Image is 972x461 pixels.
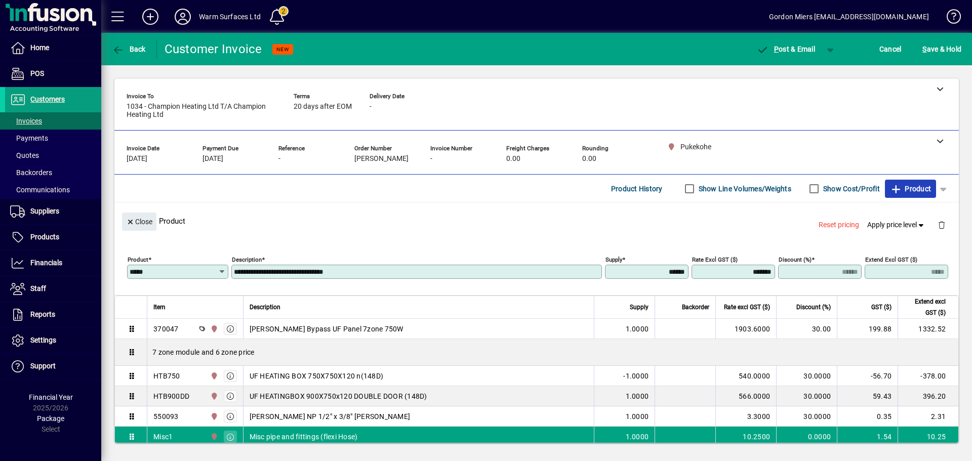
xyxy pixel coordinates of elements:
app-page-header-button: Back [101,40,157,58]
div: HTB750 [153,371,180,381]
span: Rate excl GST ($) [724,302,770,313]
span: Staff [30,284,46,292]
span: Customers [30,95,65,103]
div: Misc1 [153,432,173,442]
button: Product [885,180,936,198]
span: Products [30,233,59,241]
span: 1.0000 [626,324,649,334]
span: 1.0000 [626,411,649,422]
div: HTB900DD [153,391,189,401]
span: Extend excl GST ($) [904,296,946,318]
span: Pukekohe [208,323,219,334]
button: Product History [607,180,667,198]
span: Cancel [879,41,902,57]
td: 1.54 [837,427,898,447]
span: Pukekohe [208,431,219,442]
a: Quotes [5,147,101,164]
span: POS [30,69,44,77]
div: Customer Invoice [165,41,262,57]
div: 370047 [153,324,179,334]
button: Close [122,213,156,231]
span: UF HEATINGBOX 900X750x120 DOUBLE DOOR (148D) [250,391,427,401]
span: Reports [30,310,55,318]
button: Delete [929,213,954,237]
span: NEW [276,46,289,53]
span: Item [153,302,166,313]
span: Backorders [10,169,52,177]
a: Suppliers [5,199,101,224]
td: 396.20 [898,386,958,406]
button: Back [109,40,148,58]
div: Warm Surfaces Ltd [199,9,261,25]
span: Quotes [10,151,39,159]
a: POS [5,61,101,87]
span: Product [890,181,931,197]
mat-label: Supply [605,256,622,263]
span: P [774,45,779,53]
button: Profile [167,8,199,26]
span: Settings [30,336,56,344]
mat-label: Description [232,256,262,263]
span: Supply [630,302,649,313]
div: 3.3000 [722,411,770,422]
div: 10.2500 [722,432,770,442]
button: Cancel [877,40,904,58]
td: 0.0000 [776,427,837,447]
span: Close [126,214,152,230]
span: ave & Hold [922,41,961,57]
span: - [370,103,372,111]
span: Financials [30,259,62,267]
td: 2.31 [898,406,958,427]
span: 1034 - Champion Heating Ltd T/A Champion Heating Ltd [127,103,278,119]
label: Show Cost/Profit [821,184,880,194]
span: ost & Email [756,45,815,53]
span: Pukekohe [208,411,219,422]
a: Home [5,35,101,61]
span: [PERSON_NAME] Bypass UF Panel 7zone 750W [250,324,403,334]
span: Reset pricing [819,220,859,230]
app-page-header-button: Delete [929,220,954,229]
span: Financial Year [29,393,73,401]
div: 550093 [153,411,179,422]
span: Backorder [682,302,709,313]
td: 30.0000 [776,406,837,427]
div: Gordon Miers [EMAIL_ADDRESS][DOMAIN_NAME] [769,9,929,25]
td: 59.43 [837,386,898,406]
button: Apply price level [863,216,930,234]
span: Description [250,302,280,313]
div: 1903.6000 [722,324,770,334]
a: Backorders [5,164,101,181]
td: 199.88 [837,319,898,339]
span: - [278,155,280,163]
mat-label: Extend excl GST ($) [865,256,917,263]
span: Apply price level [867,220,926,230]
span: Home [30,44,49,52]
div: Product [114,202,959,239]
span: -1.0000 [623,371,649,381]
app-page-header-button: Close [119,217,159,226]
span: 1.0000 [626,391,649,401]
td: 30.00 [776,319,837,339]
mat-label: Discount (%) [779,256,812,263]
td: 30.0000 [776,386,837,406]
span: [DATE] [202,155,223,163]
a: Settings [5,328,101,353]
button: Add [134,8,167,26]
span: 0.00 [506,155,520,163]
span: [PERSON_NAME] NP 1/2" x 3/8" [PERSON_NAME] [250,411,411,422]
div: 7 zone module and 6 zone price [147,339,958,365]
a: Financials [5,250,101,276]
div: 540.0000 [722,371,770,381]
button: Save & Hold [920,40,964,58]
span: Pukekohe [208,391,219,402]
span: [DATE] [127,155,147,163]
a: Reports [5,302,101,327]
td: 10.25 [898,427,958,447]
mat-label: Product [128,256,148,263]
a: Communications [5,181,101,198]
td: 0.35 [837,406,898,427]
span: Misc pipe and fittings (flexi Hose) [250,432,358,442]
a: Payments [5,130,101,147]
span: 0.00 [582,155,596,163]
label: Show Line Volumes/Weights [697,184,791,194]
